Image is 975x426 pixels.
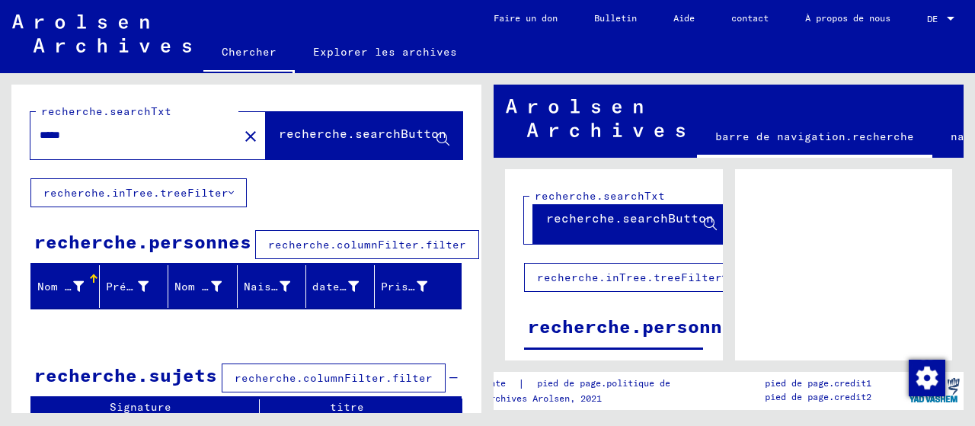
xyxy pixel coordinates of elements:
[537,271,722,284] font: recherche.inTree.treeFilter
[546,210,714,226] font: recherche.searchButton
[34,230,251,253] font: recherche.personnes
[330,400,364,414] font: titre
[312,274,378,299] div: date de naissance
[110,400,171,414] font: Signature
[537,377,756,389] font: pied de page.politique de confidentialité
[235,371,433,385] font: recherche.columnFilter.filter
[673,12,695,24] font: Aide
[222,45,277,59] font: Chercher
[168,265,237,308] mat-header-cell: Nom de naissance
[268,238,466,251] font: recherche.columnFilter.filter
[313,45,457,59] font: Explorer les archives
[41,104,171,118] font: recherche.searchTxt
[37,280,133,293] font: Nom de famille
[37,274,103,299] div: Nom de famille
[528,315,745,338] font: recherche.personnes
[765,391,871,402] font: pied de page.credit2
[525,376,775,392] a: pied de page.politique de confidentialité
[906,371,963,409] img: yv_logo.png
[30,178,247,207] button: recherche.inTree.treeFilter
[43,186,229,200] font: recherche.inTree.treeFilter
[279,126,446,141] font: recherche.searchButton
[594,12,637,24] font: Bulletin
[381,280,463,293] font: Prisonnier #
[765,377,871,389] font: pied de page.credit1
[222,364,446,392] button: recherche.columnFilter.filter
[805,12,890,24] font: À propos de nous
[381,274,446,299] div: Prisonnier #
[312,280,429,293] font: date de naissance
[908,359,945,396] div: Modifier le consentement
[106,280,147,293] font: Prénom
[927,13,938,24] font: DE
[697,118,932,158] a: barre de navigation.recherche
[494,12,558,24] font: Faire un don
[203,34,295,73] a: Chercher
[174,274,240,299] div: Nom de naissance
[388,392,602,404] font: Droits d'auteur © Archives Arolsen, 2021
[506,99,685,137] img: Arolsen_neg.svg
[241,127,260,146] mat-icon: close
[244,274,309,299] div: Naissance
[909,360,945,396] img: Modifier le consentement
[306,265,375,308] mat-header-cell: date de naissance
[731,12,769,24] font: contact
[235,120,266,151] button: Clair
[375,265,461,308] mat-header-cell: Prisonnier #
[524,263,740,292] button: recherche.inTree.treeFilter
[31,265,100,308] mat-header-cell: Nom de famille
[106,274,168,299] div: Prénom
[266,112,462,159] button: recherche.searchButton
[174,280,284,293] font: Nom de naissance
[535,189,665,203] font: recherche.searchTxt
[238,265,306,308] mat-header-cell: Naissance
[100,265,168,308] mat-header-cell: Prénom
[715,130,914,143] font: barre de navigation.recherche
[533,197,730,244] button: recherche.searchButton
[255,230,479,259] button: recherche.columnFilter.filter
[244,280,305,293] font: Naissance
[295,34,475,70] a: Explorer les archives
[34,364,217,386] font: recherche.sujets
[12,14,191,53] img: Arolsen_neg.svg
[518,376,525,390] font: |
